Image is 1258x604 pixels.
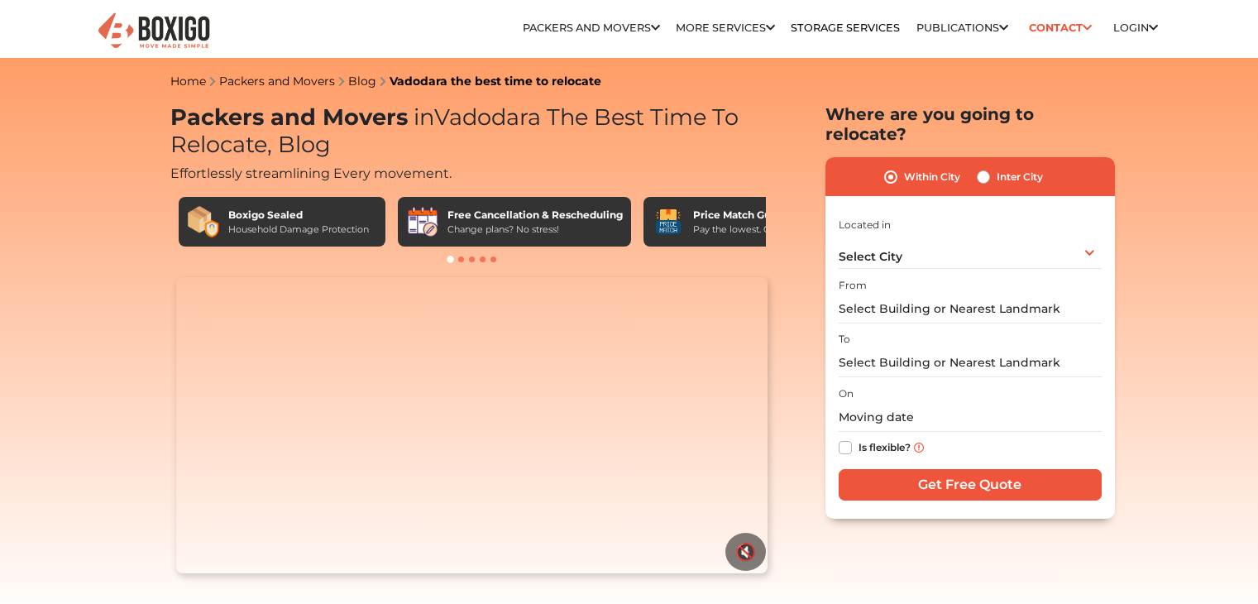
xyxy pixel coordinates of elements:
label: Is flexible? [859,438,911,455]
label: From [839,278,867,293]
h1: Packers and Movers [170,104,774,158]
input: Select Building or Nearest Landmark [839,295,1102,324]
a: Home [170,74,206,89]
a: Contact [1024,15,1098,41]
div: Household Damage Protection [228,223,369,237]
img: Price Match Guarantee [652,205,685,238]
a: Blog [348,74,376,89]
a: Packers and Movers [523,22,660,34]
label: To [839,332,850,347]
span: Effortlessly streamlining Every movement. [170,165,452,181]
input: Select Building or Nearest Landmark [839,348,1102,377]
h2: Where are you going to relocate? [825,104,1115,144]
div: Pay the lowest. Guaranteed! [693,223,819,237]
a: Login [1113,22,1158,34]
a: Storage Services [791,22,900,34]
a: Publications [916,22,1008,34]
label: On [839,386,854,401]
label: Within City [904,167,960,187]
span: in [414,103,434,131]
div: Price Match Guarantee [693,208,819,223]
input: Moving date [839,403,1102,432]
label: Located in [839,218,891,232]
span: Select City [839,249,902,264]
input: Get Free Quote [839,469,1102,501]
div: Free Cancellation & Rescheduling [447,208,623,223]
img: Free Cancellation & Rescheduling [406,205,439,238]
a: Packers and Movers [219,74,335,89]
label: Inter City [997,167,1043,187]
video: Your browser does not support the video tag. [176,277,768,573]
button: 🔇 [725,533,766,571]
img: info [914,443,924,453]
a: More services [676,22,775,34]
span: Vadodara The Best Time To Relocate, Blog [170,103,739,158]
a: Vadodara the best time to relocate [390,74,601,89]
div: Boxigo Sealed [228,208,369,223]
div: Change plans? No stress! [447,223,623,237]
img: Boxigo [96,11,212,51]
img: Boxigo Sealed [187,205,220,238]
